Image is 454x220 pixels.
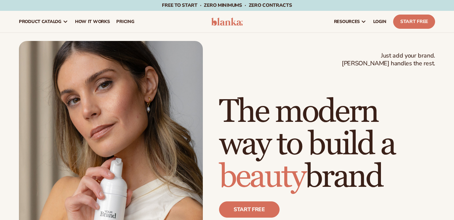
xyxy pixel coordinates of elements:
[219,157,305,197] span: beauty
[342,52,435,68] span: Just add your brand. [PERSON_NAME] handles the rest.
[370,11,390,32] a: LOGIN
[162,2,292,8] span: Free to start · ZERO minimums · ZERO contracts
[72,11,113,32] a: How It Works
[219,96,435,193] h1: The modern way to build a brand
[393,15,435,29] a: Start Free
[331,11,370,32] a: resources
[334,19,360,24] span: resources
[19,19,62,24] span: product catalog
[113,11,138,32] a: pricing
[75,19,110,24] span: How It Works
[219,201,280,218] a: Start free
[211,18,243,26] img: logo
[373,19,386,24] span: LOGIN
[16,11,72,32] a: product catalog
[116,19,134,24] span: pricing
